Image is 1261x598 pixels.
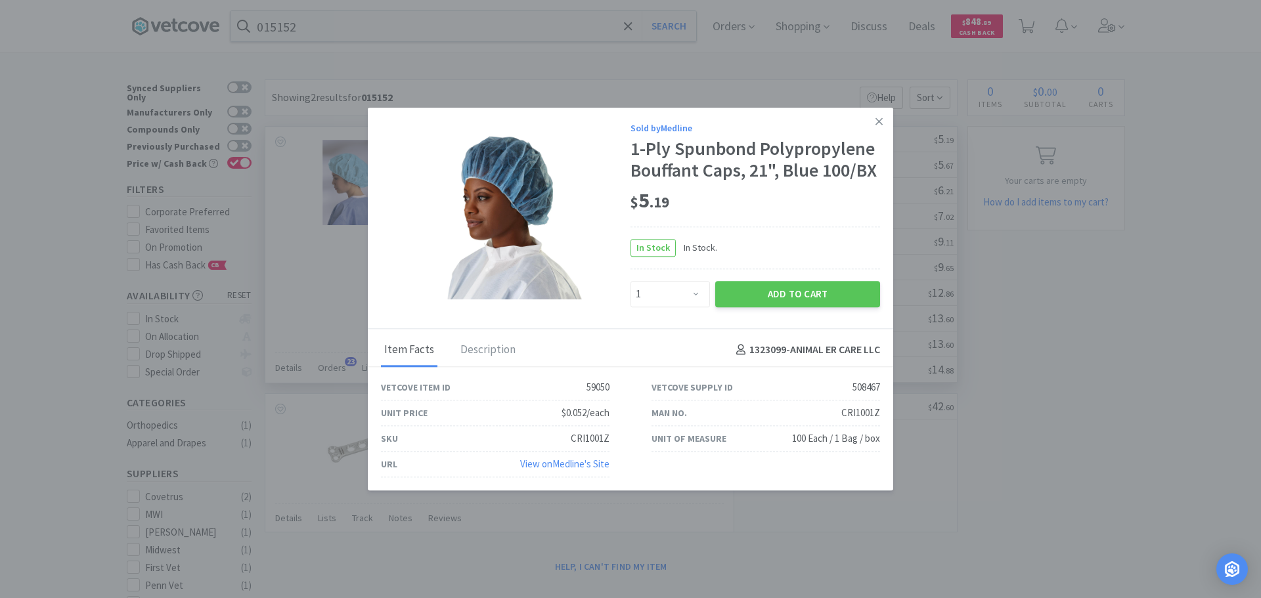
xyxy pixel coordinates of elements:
div: Sold by Medline [630,121,880,135]
div: CRI1001Z [841,405,880,421]
div: $0.052/each [562,405,609,421]
span: . 19 [650,193,669,211]
div: 1-Ply Spunbond Polypropylene Bouffant Caps, 21", Blue 100/BX [630,138,880,182]
div: Vetcove Supply ID [652,380,733,395]
span: 5 [630,187,669,213]
div: 508467 [852,379,880,395]
div: Man No. [652,406,687,420]
button: Add to Cart [715,281,880,307]
a: View onMedline's Site [520,458,609,470]
div: Item Facts [381,334,437,367]
span: In Stock. [676,240,717,255]
div: Unit Price [381,406,428,420]
span: In Stock [631,240,675,256]
div: URL [381,457,397,471]
img: af171225b2f34db9a4ff8c54fdb48d82_508467.jpeg [420,129,591,299]
div: Open Intercom Messenger [1216,553,1248,585]
h4: 1323099 - ANIMAL ER CARE LLC [731,342,880,359]
div: SKU [381,431,398,446]
div: CRI1001Z [571,431,609,446]
div: 59050 [586,379,609,395]
span: $ [630,193,638,211]
div: Vetcove Item ID [381,380,451,395]
div: 100 Each / 1 Bag / box [792,431,880,446]
div: Description [457,334,519,367]
div: Unit of Measure [652,431,726,446]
